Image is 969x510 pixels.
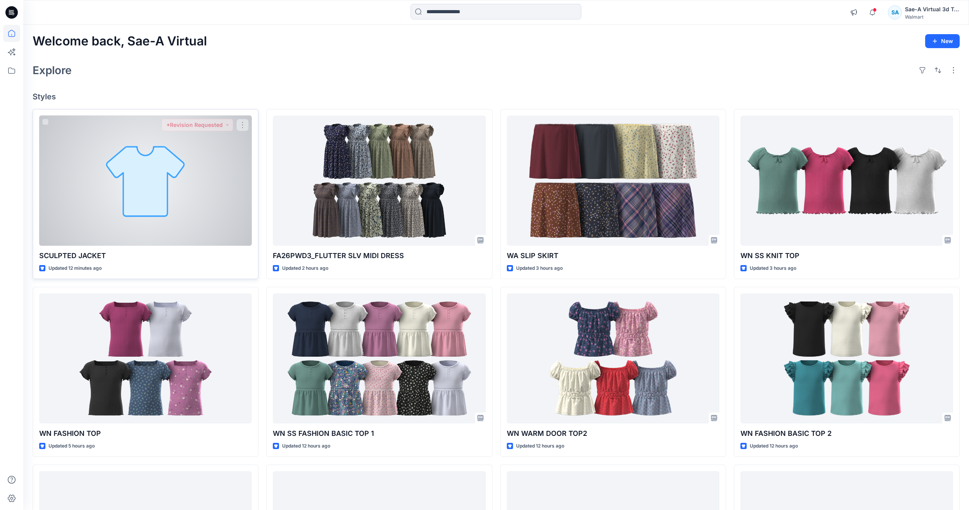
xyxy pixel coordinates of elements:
p: Updated 3 hours ago [750,264,796,272]
a: FA26PWD3_FLUTTER SLV MIDI DRESS [273,116,485,246]
p: FA26PWD3_FLUTTER SLV MIDI DRESS [273,250,485,261]
a: WN FASHION BASIC TOP 2 [740,293,953,423]
p: Updated 2 hours ago [282,264,328,272]
p: Updated 3 hours ago [516,264,563,272]
a: WA SLIP SKIRT [507,116,719,246]
a: WN SS FASHION BASIC TOP 1 [273,293,485,423]
p: Updated 12 minutes ago [49,264,102,272]
a: WN WARM DOOR TOP2 [507,293,719,423]
p: Updated 12 hours ago [516,442,564,450]
p: WN SS FASHION BASIC TOP 1 [273,428,485,439]
p: WN FASHION BASIC TOP 2 [740,428,953,439]
a: WN FASHION TOP [39,293,252,423]
h2: Explore [33,64,72,76]
p: WA SLIP SKIRT [507,250,719,261]
div: Sae-A Virtual 3d Team [905,5,959,14]
h4: Styles [33,92,960,101]
div: Walmart [905,14,959,20]
p: WN WARM DOOR TOP2 [507,428,719,439]
button: New [925,34,960,48]
p: SCULPTED JACKET [39,250,252,261]
div: SA [888,5,902,19]
p: Updated 12 hours ago [750,442,798,450]
p: Updated 12 hours ago [282,442,330,450]
p: Updated 5 hours ago [49,442,95,450]
a: SCULPTED JACKET [39,116,252,246]
p: WN SS KNIT TOP [740,250,953,261]
h2: Welcome back, Sae-A Virtual [33,34,207,49]
p: WN FASHION TOP [39,428,252,439]
a: WN SS KNIT TOP [740,116,953,246]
